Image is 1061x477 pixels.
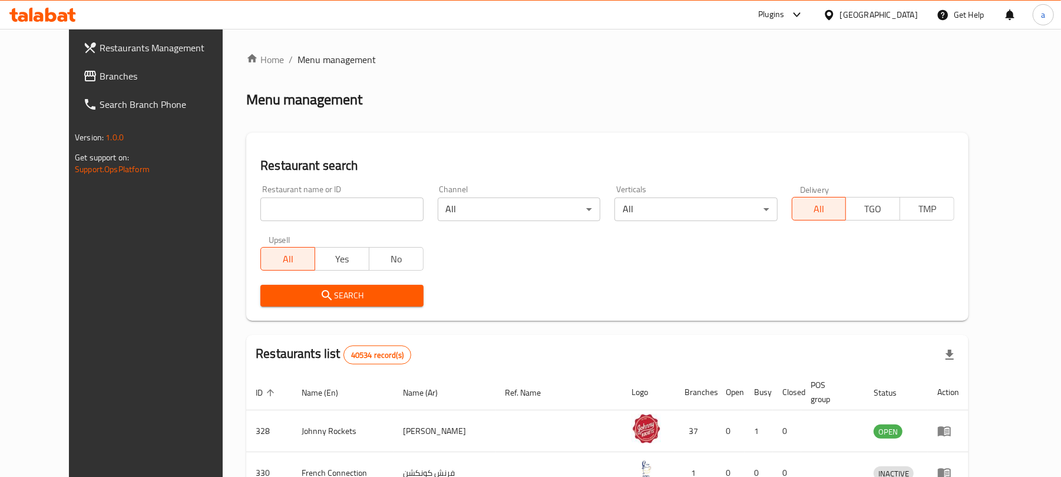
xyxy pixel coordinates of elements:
[344,350,411,361] span: 40534 record(s)
[246,90,362,109] h2: Menu management
[905,200,950,218] span: TMP
[74,62,246,90] a: Branches
[260,157,954,175] h2: Restaurant search
[260,247,315,271] button: All
[632,414,661,443] img: Johnny Rockets
[298,52,376,67] span: Menu management
[937,424,959,438] div: Menu
[874,386,912,400] span: Status
[289,52,293,67] li: /
[260,198,423,221] input: Search for restaurant name or ID..
[1041,8,1045,21] span: a
[936,341,964,369] div: Export file
[74,34,246,62] a: Restaurants Management
[505,386,557,400] span: Ref. Name
[614,198,777,221] div: All
[246,52,284,67] a: Home
[100,69,237,83] span: Branches
[792,197,847,221] button: All
[622,374,675,410] th: Logo
[928,374,969,410] th: Action
[851,200,895,218] span: TGO
[315,247,369,271] button: Yes
[105,130,124,145] span: 1.0.0
[438,198,600,221] div: All
[320,251,365,268] span: Yes
[874,425,903,439] span: OPEN
[100,97,237,111] span: Search Branch Phone
[745,374,773,410] th: Busy
[716,410,745,452] td: 0
[840,8,918,21] div: [GEOGRAPHIC_DATA]
[246,410,292,452] td: 328
[369,247,424,271] button: No
[374,251,419,268] span: No
[800,185,829,193] label: Delivery
[343,346,411,364] div: Total records count
[75,130,104,145] span: Version:
[900,197,954,221] button: TMP
[246,52,969,67] nav: breadcrumb
[100,41,237,55] span: Restaurants Management
[302,386,353,400] span: Name (En)
[394,410,496,452] td: [PERSON_NAME]
[403,386,453,400] span: Name (Ar)
[292,410,394,452] td: Johnny Rockets
[675,410,716,452] td: 37
[75,150,129,165] span: Get support on:
[266,251,310,268] span: All
[716,374,745,410] th: Open
[874,425,903,439] div: OPEN
[256,386,278,400] span: ID
[269,235,290,244] label: Upsell
[75,162,150,177] a: Support.OpsPlatform
[797,200,842,218] span: All
[270,288,414,303] span: Search
[745,410,773,452] td: 1
[256,345,411,364] h2: Restaurants list
[845,197,900,221] button: TGO
[811,378,850,406] span: POS group
[260,285,423,307] button: Search
[675,374,716,410] th: Branches
[758,8,784,22] div: Plugins
[773,410,801,452] td: 0
[74,90,246,119] a: Search Branch Phone
[773,374,801,410] th: Closed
